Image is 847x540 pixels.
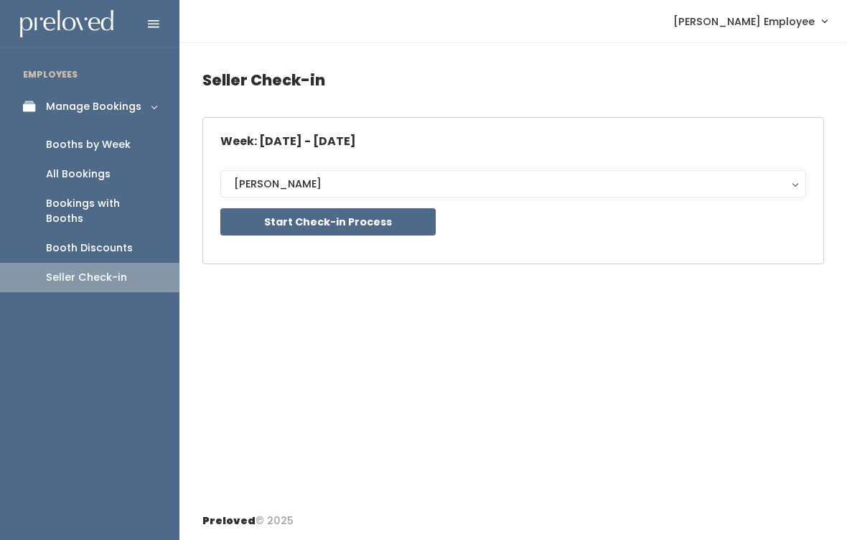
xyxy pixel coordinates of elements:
h5: Week: [DATE] - [DATE] [220,135,356,148]
div: Booths by Week [46,137,131,152]
a: [PERSON_NAME] Employee [659,6,841,37]
button: Start Check-in Process [220,208,436,236]
span: Preloved [202,513,256,528]
img: preloved logo [20,10,113,38]
div: Seller Check-in [46,270,127,285]
div: Manage Bookings [46,99,141,114]
span: [PERSON_NAME] Employee [673,14,815,29]
div: [PERSON_NAME] [234,176,792,192]
div: Bookings with Booths [46,196,156,226]
div: Booth Discounts [46,241,133,256]
div: All Bookings [46,167,111,182]
div: © 2025 [202,502,294,529]
h4: Seller Check-in [202,60,824,100]
button: [PERSON_NAME] [220,170,806,197]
